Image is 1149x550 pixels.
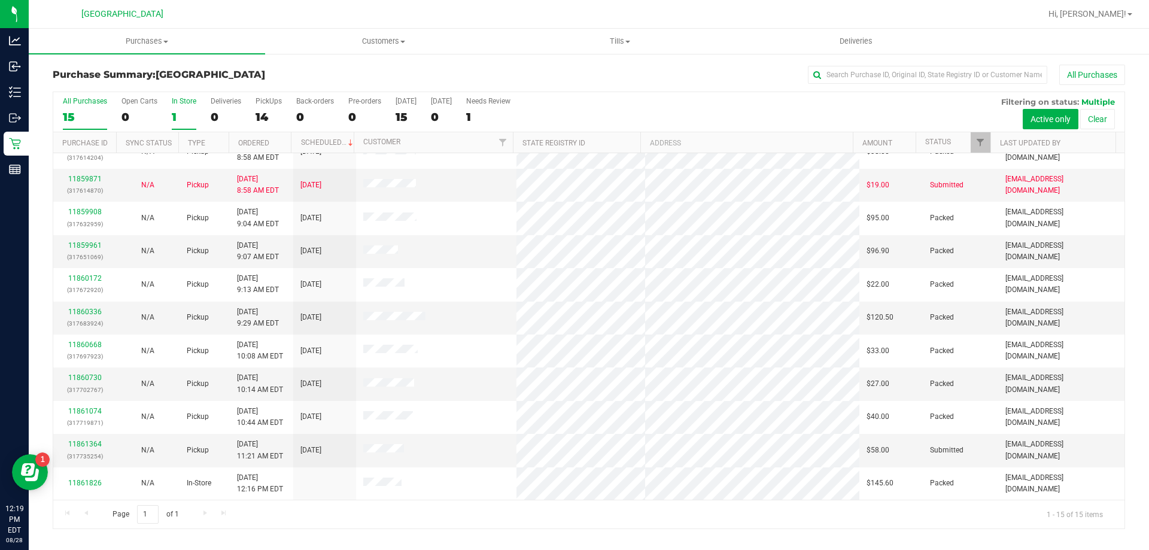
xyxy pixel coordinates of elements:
p: 08/28 [5,536,23,545]
span: Pickup [187,411,209,423]
p: (317697923) [60,351,109,362]
span: Packed [930,312,954,323]
button: Active only [1023,109,1078,129]
div: 0 [296,110,334,124]
span: Packed [930,212,954,224]
div: PickUps [256,97,282,105]
button: All Purchases [1059,65,1125,85]
div: 1 [466,110,510,124]
span: [EMAIL_ADDRESS][DOMAIN_NAME] [1005,439,1117,461]
span: Packed [930,378,954,390]
button: N/A [141,478,154,489]
a: Customer [363,138,400,146]
span: Tills [502,36,737,47]
span: [DATE] 9:29 AM EDT [237,306,279,329]
button: N/A [141,378,154,390]
a: Customers [265,29,501,54]
span: [DATE] [300,445,321,456]
span: Not Applicable [141,247,154,255]
span: [EMAIL_ADDRESS][DOMAIN_NAME] [1005,472,1117,495]
a: Scheduled [301,138,355,147]
p: (317672920) [60,284,109,296]
span: Page of 1 [102,505,189,524]
span: Deliveries [823,36,889,47]
span: $27.00 [867,378,889,390]
a: 11859961 [68,241,102,250]
a: Type [188,139,205,147]
p: (317614870) [60,185,109,196]
a: Purchase ID [62,139,108,147]
inline-svg: Inventory [9,86,21,98]
span: Not Applicable [141,313,154,321]
inline-svg: Inbound [9,60,21,72]
span: Pickup [187,312,209,323]
span: $145.60 [867,478,893,489]
span: [DATE] [300,345,321,357]
span: [EMAIL_ADDRESS][DOMAIN_NAME] [1005,306,1117,329]
span: Purchases [29,36,265,47]
span: Packed [930,245,954,257]
a: Filter [493,132,513,153]
button: N/A [141,312,154,323]
a: 11861074 [68,407,102,415]
a: 11859871 [68,175,102,183]
span: Filtering on status: [1001,97,1079,107]
p: (317683924) [60,318,109,329]
p: (317735254) [60,451,109,462]
span: $120.50 [867,312,893,323]
inline-svg: Outbound [9,112,21,124]
div: Back-orders [296,97,334,105]
p: (317614204) [60,152,109,163]
div: Deliveries [211,97,241,105]
div: Needs Review [466,97,510,105]
span: Pickup [187,245,209,257]
span: [DATE] 10:14 AM EDT [237,372,283,395]
span: [DATE] 9:07 AM EDT [237,240,279,263]
div: 0 [431,110,452,124]
span: Not Applicable [141,412,154,421]
span: [DATE] [300,312,321,323]
span: Pickup [187,345,209,357]
div: 1 [172,110,196,124]
a: Ordered [238,139,269,147]
span: Hi, [PERSON_NAME]! [1048,9,1126,19]
span: Not Applicable [141,347,154,355]
span: [GEOGRAPHIC_DATA] [81,9,163,19]
div: 0 [348,110,381,124]
a: Sync Status [126,139,172,147]
a: 11860172 [68,274,102,282]
inline-svg: Analytics [9,35,21,47]
span: Pickup [187,279,209,290]
button: N/A [141,180,154,191]
div: [DATE] [431,97,452,105]
input: Search Purchase ID, Original ID, State Registry ID or Customer Name... [808,66,1047,84]
div: [DATE] [396,97,417,105]
span: Pickup [187,445,209,456]
button: Clear [1080,109,1115,129]
div: All Purchases [63,97,107,105]
a: Status [925,138,951,146]
span: Not Applicable [141,214,154,222]
iframe: Resource center [12,454,48,490]
a: Amount [862,139,892,147]
span: $22.00 [867,279,889,290]
div: 0 [211,110,241,124]
span: [DATE] 12:16 PM EDT [237,472,283,495]
span: [DATE] 10:08 AM EDT [237,339,283,362]
a: 11859908 [68,208,102,216]
span: [EMAIL_ADDRESS][DOMAIN_NAME] [1005,339,1117,362]
span: [DATE] 8:58 AM EDT [237,174,279,196]
div: 14 [256,110,282,124]
div: Pre-orders [348,97,381,105]
span: [DATE] 10:44 AM EDT [237,406,283,429]
div: In Store [172,97,196,105]
button: N/A [141,212,154,224]
span: $96.90 [867,245,889,257]
h3: Purchase Summary: [53,69,410,80]
button: N/A [141,411,154,423]
span: Not Applicable [141,280,154,288]
a: Filter [971,132,990,153]
th: Address [640,132,853,153]
p: 12:19 PM EDT [5,503,23,536]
